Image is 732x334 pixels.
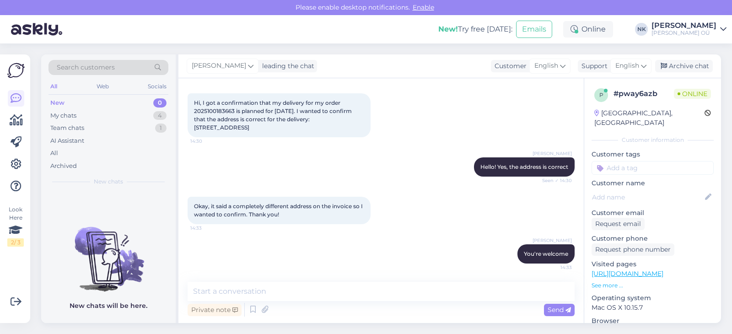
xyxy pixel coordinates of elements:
span: [PERSON_NAME] [533,150,572,157]
span: Hi, I got a confirmation that my delivery for my order 2025100183663 is planned for [DATE]. I wan... [194,99,353,131]
div: [GEOGRAPHIC_DATA], [GEOGRAPHIC_DATA] [594,108,705,128]
p: Customer email [592,208,714,218]
div: AI Assistant [50,136,84,145]
div: 2 / 3 [7,238,24,247]
img: No chats [41,210,176,293]
p: Operating system [592,293,714,303]
span: [PERSON_NAME] [533,237,572,244]
span: English [534,61,558,71]
div: 0 [153,98,167,108]
div: [PERSON_NAME] [651,22,716,29]
div: NK [635,23,648,36]
p: Visited pages [592,259,714,269]
span: Search customers [57,63,115,72]
span: New chats [94,178,123,186]
div: Request phone number [592,243,674,256]
div: New [50,98,65,108]
div: Try free [DATE]: [438,24,512,35]
input: Add name [592,192,703,202]
div: 1 [155,124,167,133]
div: Look Here [7,205,24,247]
div: Archive chat [655,60,713,72]
p: See more ... [592,281,714,290]
img: Askly Logo [7,62,25,79]
div: Web [95,81,111,92]
span: Send [548,306,571,314]
span: Hello! Yes, the address is correct [480,163,568,170]
div: All [50,149,58,158]
div: Online [563,21,613,38]
div: Team chats [50,124,84,133]
div: Private note [188,304,242,316]
div: All [48,81,59,92]
b: New! [438,25,458,33]
span: Online [674,89,711,99]
span: p [599,92,603,98]
div: My chats [50,111,76,120]
input: Add a tag [592,161,714,175]
span: Seen ✓ 14:30 [538,177,572,184]
div: 4 [153,111,167,120]
div: leading the chat [258,61,314,71]
div: # pway6azb [614,88,674,99]
p: Customer tags [592,150,714,159]
div: Request email [592,218,645,230]
span: 14:33 [538,264,572,271]
span: 14:30 [190,138,225,145]
button: Emails [516,21,552,38]
a: [URL][DOMAIN_NAME] [592,269,663,278]
div: Customer information [592,136,714,144]
div: Socials [146,81,168,92]
p: Mac OS X 10.15.7 [592,303,714,312]
div: [PERSON_NAME] OÜ [651,29,716,37]
p: New chats will be here. [70,301,147,311]
p: Customer name [592,178,714,188]
span: Okay, it said a completely different address on the invoice so I wanted to confirm. Thank you! [194,203,364,218]
p: Browser [592,316,714,326]
div: Customer [491,61,527,71]
span: [PERSON_NAME] [192,61,246,71]
span: 14:33 [190,225,225,232]
p: Customer phone [592,234,714,243]
span: English [615,61,639,71]
a: [PERSON_NAME][PERSON_NAME] OÜ [651,22,727,37]
span: Enable [410,3,437,11]
div: Archived [50,162,77,171]
div: Support [578,61,608,71]
span: You're welcome [524,250,568,257]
